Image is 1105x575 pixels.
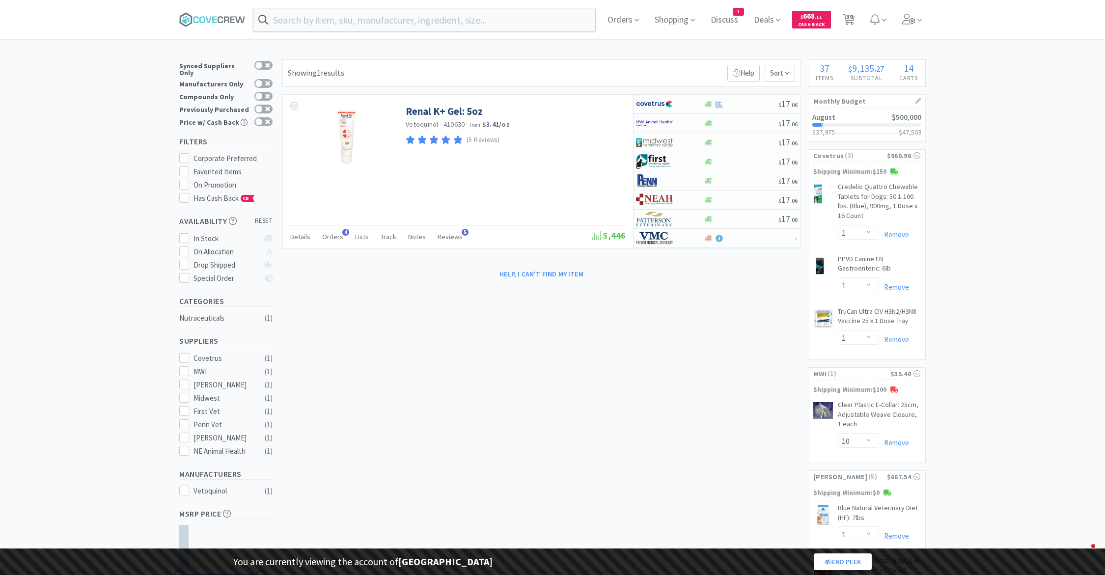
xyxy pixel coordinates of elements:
[813,402,833,419] img: 4962410055b949af8e8dca1abd99483c_6427.png
[636,192,673,207] img: c73380972eee4fd2891f402a8399bcad_92.png
[193,366,254,378] div: MWI
[179,136,273,147] h5: Filters
[467,135,500,145] p: (5 Reviews)
[408,232,426,241] span: Notes
[808,108,925,141] a: August$500,000$37,975$47,503
[790,197,798,204] span: . 06
[778,197,781,204] span: $
[179,508,273,520] h5: MSRP Price
[812,113,835,121] h2: August
[636,116,673,131] img: f6b2451649754179b5b4e0c70c3f7cb0_2.png
[288,67,344,80] div: Showing 1 results
[790,159,798,166] span: . 06
[892,112,921,122] span: $500,000
[879,335,909,344] a: Remove
[879,230,909,239] a: Remove
[778,98,798,110] span: 17
[790,120,798,128] span: . 06
[778,120,781,128] span: $
[852,62,874,74] span: 9,135
[808,167,925,177] p: Shipping Minimum: $150
[265,379,273,391] div: ( 1 )
[813,368,827,379] span: MWI
[265,419,273,431] div: ( 1 )
[801,14,803,20] span: $
[265,353,273,364] div: ( 1 )
[813,471,867,482] span: [PERSON_NAME]
[904,62,913,74] span: 14
[838,503,920,526] a: Blue Natural Veterinary Diet (HF): 7lbs
[879,531,909,541] a: Remove
[815,14,822,20] span: . 11
[193,233,259,245] div: In Stock
[778,216,781,223] span: $
[193,153,273,164] div: Corporate Preferred
[233,554,493,570] p: You are currently viewing the account of
[838,254,920,277] a: PPVD Canine EN Gastroenteric: 6lb
[438,232,463,241] span: Reviews
[879,282,909,292] a: Remove
[838,400,920,433] a: Clear Plastic E-Collar: 25cm, Adjustable Weave Closure, 1 each
[265,406,273,417] div: ( 1 )
[636,97,673,111] img: 77fca1acd8b6420a9015268ca798ef17_1.png
[827,369,890,379] span: ( 1 )
[636,154,673,169] img: 67d67680309e4a0bb49a5ff0391dcc42_6.png
[193,392,254,404] div: Midwest
[462,229,469,236] span: 5
[778,159,781,166] span: $
[406,120,439,129] a: Vetoquinol
[778,194,798,205] span: 17
[778,117,798,129] span: 17
[494,266,589,282] button: Help, I can't find my item
[841,73,892,82] h4: Subtotal
[315,105,379,168] img: 546e3ea933bc4864a65c2211ec52d3e3_164555.jpeg
[381,232,396,241] span: Track
[255,216,273,226] span: reset
[636,173,673,188] img: e1133ece90fa4a959c5ae41b0808c578_9.png
[887,150,920,161] div: $960.96
[443,120,465,129] span: 410630
[193,432,254,444] div: [PERSON_NAME]
[193,166,273,178] div: Favorited Items
[193,193,255,203] span: Has Cash Back
[406,105,483,118] a: Renal K+ Gel: 5oz
[193,273,259,284] div: Special Order
[355,232,369,241] span: Lists
[879,438,909,447] a: Remove
[592,230,626,241] span: 5,446
[813,505,833,525] img: db45b5dd77ef4c6da8b6e5d65bd8be64_386017.jpeg
[813,150,844,161] span: Covetrus
[838,182,920,224] a: Credelio Quattro Chewable Tablets for Dogs: 50.1-100 lbs. (Blue), 900mg, 1 Dose x 16 Count
[265,366,273,378] div: ( 1 )
[440,120,442,129] span: ·
[193,353,254,364] div: Covetrus
[790,139,798,147] span: . 06
[253,8,595,31] input: Search by item, sku, manufacturer, ingredient, size...
[342,229,349,236] span: 4
[179,92,249,100] div: Compounds Only
[790,101,798,109] span: . 06
[193,259,259,271] div: Drop Shipped
[265,432,273,444] div: ( 1 )
[813,309,833,329] img: 4aec4bb5fc9a48febaa81bf1c8509c50_818966.png
[813,95,920,108] h1: Monthly Budget
[193,246,259,258] div: On Allocation
[636,212,673,226] img: f5e969b455434c6296c6d81ef179fa71_3.png
[466,120,468,129] span: ·
[179,335,273,347] h5: Suppliers
[265,485,273,497] div: ( 1 )
[322,232,343,241] span: Orders
[876,64,884,74] span: 27
[179,468,273,480] h5: Manufacturers
[179,312,259,324] div: Nutraceuticals
[839,17,859,26] a: 39
[765,65,795,82] span: Sort
[798,22,825,28] span: Cash Back
[790,216,798,223] span: . 06
[792,6,831,33] a: $668.11Cash Back
[844,151,886,161] span: ( 3 )
[849,64,852,74] span: $
[179,117,249,126] div: Price w/ Cash Back
[470,121,481,128] span: from
[290,232,310,241] span: Details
